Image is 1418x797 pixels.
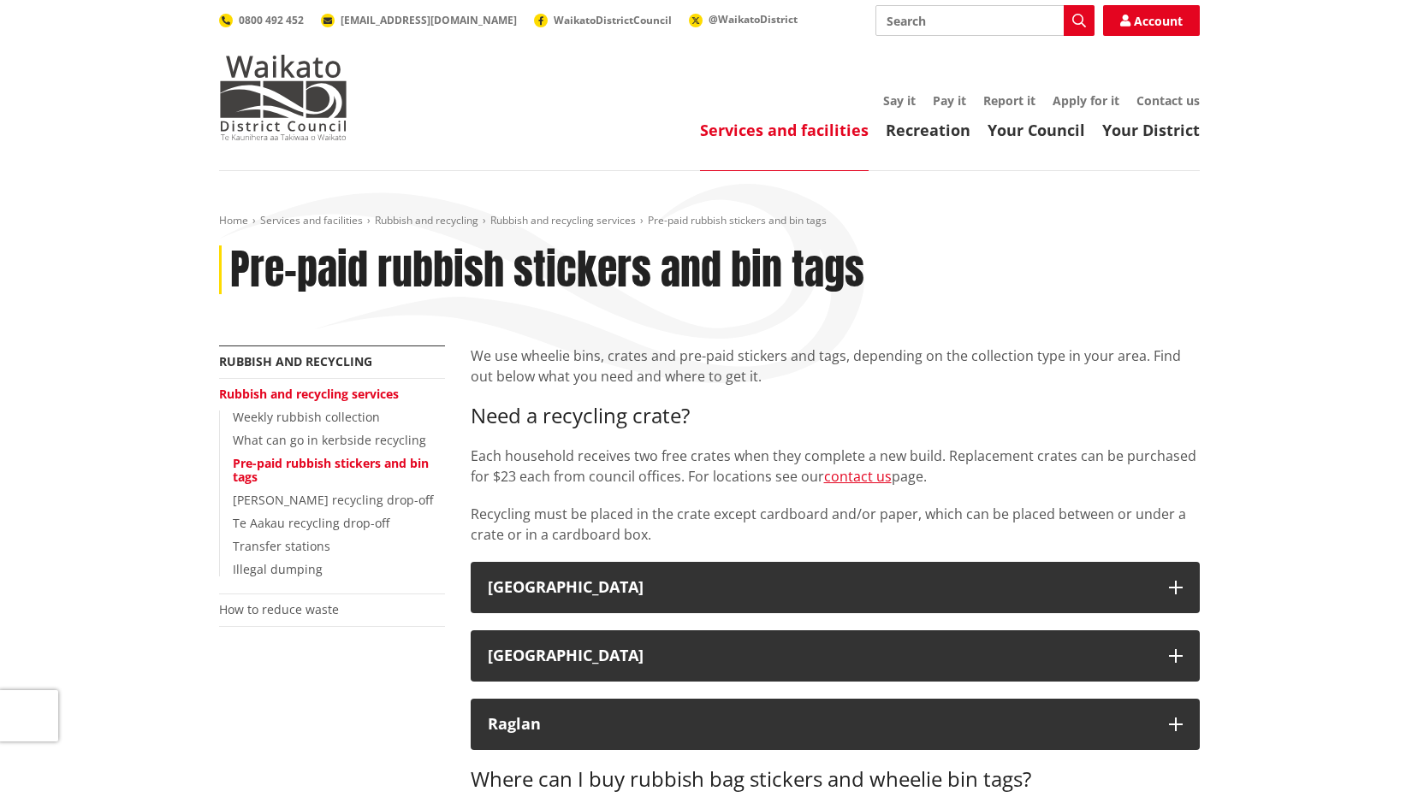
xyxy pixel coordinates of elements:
[219,601,339,617] a: How to reduce waste
[709,12,798,27] span: @WaikatoDistrict
[219,55,347,140] img: Waikato District Council - Te Kaunihera aa Takiwaa o Waikato
[260,213,363,227] a: Services and facilities
[233,409,380,425] a: Weekly rubbish collection
[648,213,827,227] span: Pre-paid rubbish stickers and bin tags
[233,561,323,577] a: Illegal dumping
[534,13,672,27] a: WaikatoDistrictCouncil
[824,467,892,486] a: contact us
[233,538,330,554] a: Transfer stations
[875,5,1095,36] input: Search input
[471,699,1200,750] button: Raglan
[233,515,389,531] a: Te Aakau recycling drop-off
[488,579,1152,596] div: [GEOGRAPHIC_DATA]
[471,446,1200,487] p: Each household receives two free crates when they complete a new build. Replacement crates can be...
[490,213,636,227] a: Rubbish and recycling services
[471,404,1200,428] h3: Need a recycling crate?
[1053,92,1119,109] a: Apply for it
[219,214,1200,228] nav: breadcrumb
[219,13,304,27] a: 0800 492 452
[554,13,672,27] span: WaikatoDistrictCouncil
[219,353,372,369] a: Rubbish and recycling
[471,562,1200,613] button: [GEOGRAPHIC_DATA]
[233,455,429,486] a: Pre-paid rubbish stickers and bin tags
[488,647,1152,664] div: [GEOGRAPHIC_DATA]
[1136,92,1200,109] a: Contact us
[988,120,1085,140] a: Your Council
[933,92,966,109] a: Pay it
[886,120,970,140] a: Recreation
[230,245,864,295] h1: Pre-paid rubbish stickers and bin tags
[233,492,433,508] a: [PERSON_NAME] recycling drop-off
[1102,120,1200,140] a: Your District
[471,504,1200,545] p: Recycling must be placed in the crate except cardboard and/or paper, which can be placed between ...
[219,386,399,402] a: Rubbish and recycling services
[700,120,869,140] a: Services and facilities
[239,13,304,27] span: 0800 492 452
[219,213,248,227] a: Home
[233,432,426,448] a: What can go in kerbside recycling
[689,12,798,27] a: @WaikatoDistrict
[1103,5,1200,36] a: Account
[471,345,1200,387] p: We use wheelie bins, crates and pre-paid stickers and tags, depending on the collection type in y...
[471,767,1200,792] h3: Where can I buy rubbish bag stickers and wheelie bin tags?
[883,92,916,109] a: Say it
[375,213,478,227] a: Rubbish and recycling
[488,716,1152,733] div: Raglan
[983,92,1035,109] a: Report it
[471,630,1200,682] button: [GEOGRAPHIC_DATA]
[321,13,517,27] a: [EMAIL_ADDRESS][DOMAIN_NAME]
[341,13,517,27] span: [EMAIL_ADDRESS][DOMAIN_NAME]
